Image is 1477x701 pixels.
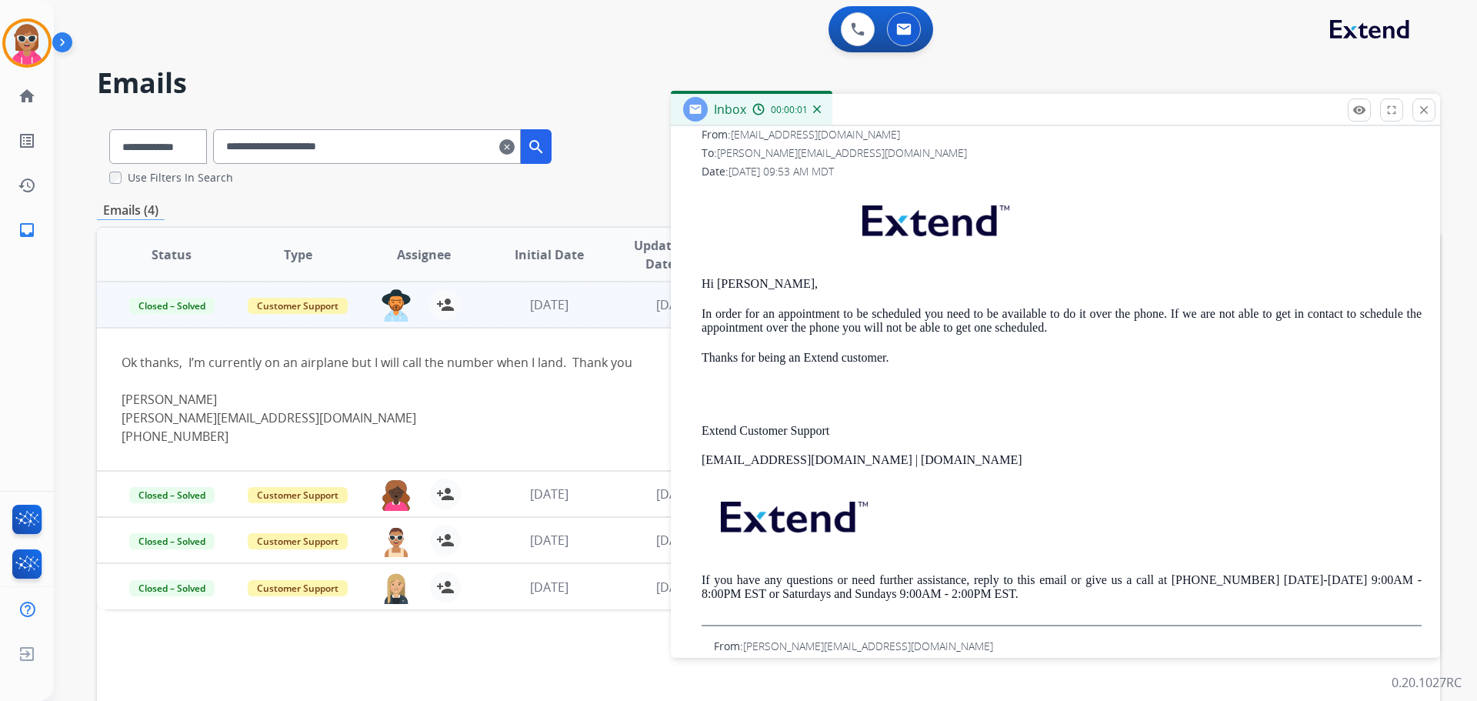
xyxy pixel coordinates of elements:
span: Closed – Solved [129,298,215,314]
span: [DATE] [530,532,568,549]
span: Updated Date [625,236,695,273]
div: [PERSON_NAME] [122,390,1164,446]
span: Customer Support [248,487,348,503]
mat-icon: remove_red_eye [1352,103,1366,117]
p: [EMAIL_ADDRESS][DOMAIN_NAME] | [DOMAIN_NAME] [702,453,1422,467]
mat-icon: person_add [436,485,455,503]
span: [EMAIL_ADDRESS][DOMAIN_NAME] [729,657,899,672]
div: To: [714,657,1422,673]
span: [DATE] [656,296,695,313]
span: [DATE] 09:53 AM MDT [728,164,834,179]
span: [PERSON_NAME][EMAIL_ADDRESS][DOMAIN_NAME] [717,145,967,160]
mat-icon: person_add [436,295,455,314]
div: Ok thanks, I’m currently on an airplane but I will call the number when I land. Thank you [122,353,1164,446]
div: To: [702,145,1422,161]
mat-icon: history [18,176,36,195]
span: Status [152,245,192,264]
div: Date: [702,164,1422,179]
p: If you have any questions or need further assistance, reply to this email or give us a call at [P... [702,573,1422,602]
mat-icon: inbox [18,221,36,239]
mat-icon: person_add [436,578,455,596]
mat-icon: home [18,87,36,105]
p: Hi [PERSON_NAME], [702,277,1422,291]
img: extend.png [702,483,883,544]
img: agent-avatar [381,289,412,322]
p: Extend Customer Support [702,424,1422,438]
div: From: [714,639,1422,654]
div: [PHONE_NUMBER] [122,427,1164,446]
span: 00:00:01 [771,104,808,116]
span: Customer Support [248,580,348,596]
mat-icon: search [527,138,545,156]
p: In order for an appointment to be scheduled you need to be available to do it over the phone. If ... [702,307,1422,335]
mat-icon: fullscreen [1385,103,1399,117]
mat-icon: clear [499,138,515,156]
p: 0.20.1027RC [1392,673,1462,692]
img: agent-avatar [381,572,412,604]
span: Assignee [397,245,451,264]
div: From: [702,127,1422,142]
span: Closed – Solved [129,533,215,549]
span: [EMAIL_ADDRESS][DOMAIN_NAME] [731,127,900,142]
span: Customer Support [248,533,348,549]
img: extend.png [843,187,1025,248]
span: [DATE] [530,296,568,313]
span: Closed – Solved [129,580,215,596]
span: [PERSON_NAME][EMAIL_ADDRESS][DOMAIN_NAME] [743,639,993,653]
mat-icon: close [1417,103,1431,117]
div: [PERSON_NAME][EMAIL_ADDRESS][DOMAIN_NAME] [122,409,1164,427]
span: Initial Date [515,245,584,264]
mat-icon: person_add [436,531,455,549]
span: Customer Support [248,298,348,314]
span: Type [284,245,312,264]
img: agent-avatar [381,525,412,557]
span: [DATE] [656,486,695,502]
h2: Emails [97,68,1440,98]
label: Use Filters In Search [128,170,233,185]
p: Thanks for being an Extend customer. [702,351,1422,365]
span: [DATE] [530,579,568,596]
span: Closed – Solved [129,487,215,503]
span: [DATE] [530,486,568,502]
span: Inbox [714,101,746,118]
span: [DATE] [656,532,695,549]
img: agent-avatar [381,479,412,511]
img: avatar [5,22,48,65]
p: Emails (4) [97,201,165,220]
mat-icon: list_alt [18,132,36,150]
span: [DATE] [656,579,695,596]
